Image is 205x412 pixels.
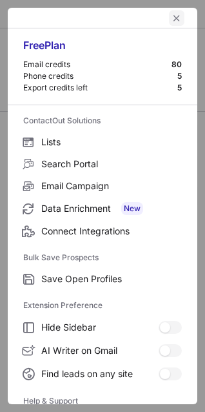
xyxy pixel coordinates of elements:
label: Hide Sidebar [8,316,197,339]
button: left-button [169,10,184,26]
span: Hide Sidebar [41,322,159,333]
label: Bulk Save Prospects [23,247,182,268]
label: Lists [8,131,197,153]
span: Lists [41,136,182,148]
div: 5 [177,83,182,93]
span: Search Portal [41,158,182,170]
label: Extension Preference [23,295,182,316]
div: Phone credits [23,71,177,81]
span: AI Writer on Gmail [41,345,159,356]
label: Help & Support [23,391,182,411]
label: Find leads on any site [8,362,197,386]
label: Save Open Profiles [8,268,197,290]
span: Find leads on any site [41,368,159,380]
label: Email Campaign [8,175,197,197]
span: Connect Integrations [41,225,182,237]
span: New [121,202,143,215]
span: Save Open Profiles [41,273,182,285]
div: Export credits left [23,83,177,93]
label: Data Enrichment New [8,197,197,220]
span: Data Enrichment [41,202,182,215]
div: Email credits [23,59,171,70]
label: ContactOut Solutions [23,110,182,131]
div: Free Plan [23,39,182,59]
div: 80 [171,59,182,70]
span: Email Campaign [41,180,182,192]
label: AI Writer on Gmail [8,339,197,362]
label: Search Portal [8,153,197,175]
button: right-button [21,12,34,25]
div: 5 [177,71,182,81]
label: Connect Integrations [8,220,197,242]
